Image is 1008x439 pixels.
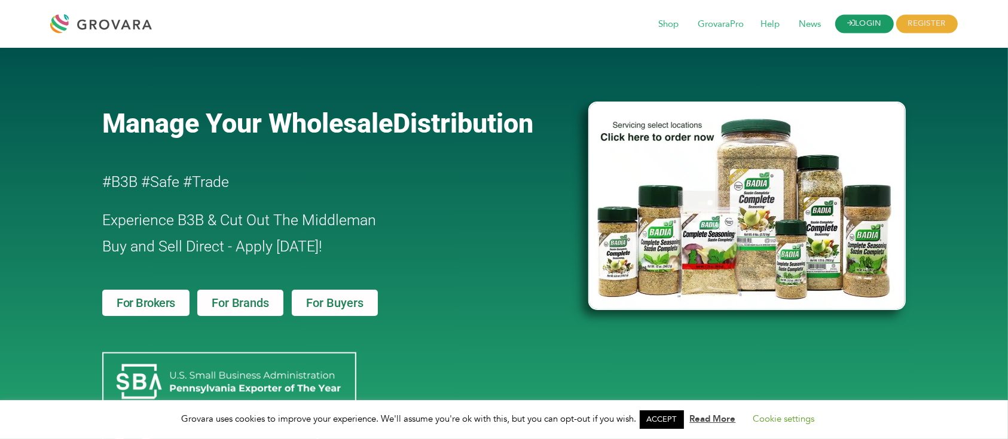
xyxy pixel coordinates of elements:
[689,18,752,31] a: GrovaraPro
[102,108,569,139] a: Manage Your WholesaleDistribution
[102,290,190,316] a: For Brokers
[753,413,815,425] a: Cookie settings
[650,13,687,36] span: Shop
[117,297,175,309] span: For Brokers
[102,238,322,255] span: Buy and Sell Direct - Apply [DATE]!
[835,15,894,33] a: LOGIN
[752,13,788,36] span: Help
[393,108,533,139] span: Distribution
[212,297,268,309] span: For Brands
[752,18,788,31] a: Help
[650,18,687,31] a: Shop
[197,290,283,316] a: For Brands
[182,413,827,425] span: Grovara uses cookies to improve your experience. We'll assume you're ok with this, but you can op...
[306,297,364,309] span: For Buyers
[790,13,829,36] span: News
[640,410,684,429] a: ACCEPT
[292,290,378,316] a: For Buyers
[790,18,829,31] a: News
[690,413,736,425] a: Read More
[102,211,376,229] span: Experience B3B & Cut Out The Middleman
[689,13,752,36] span: GrovaraPro
[102,108,393,139] span: Manage Your Wholesale
[102,169,520,195] h2: #B3B #Safe #Trade
[896,15,958,33] span: REGISTER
